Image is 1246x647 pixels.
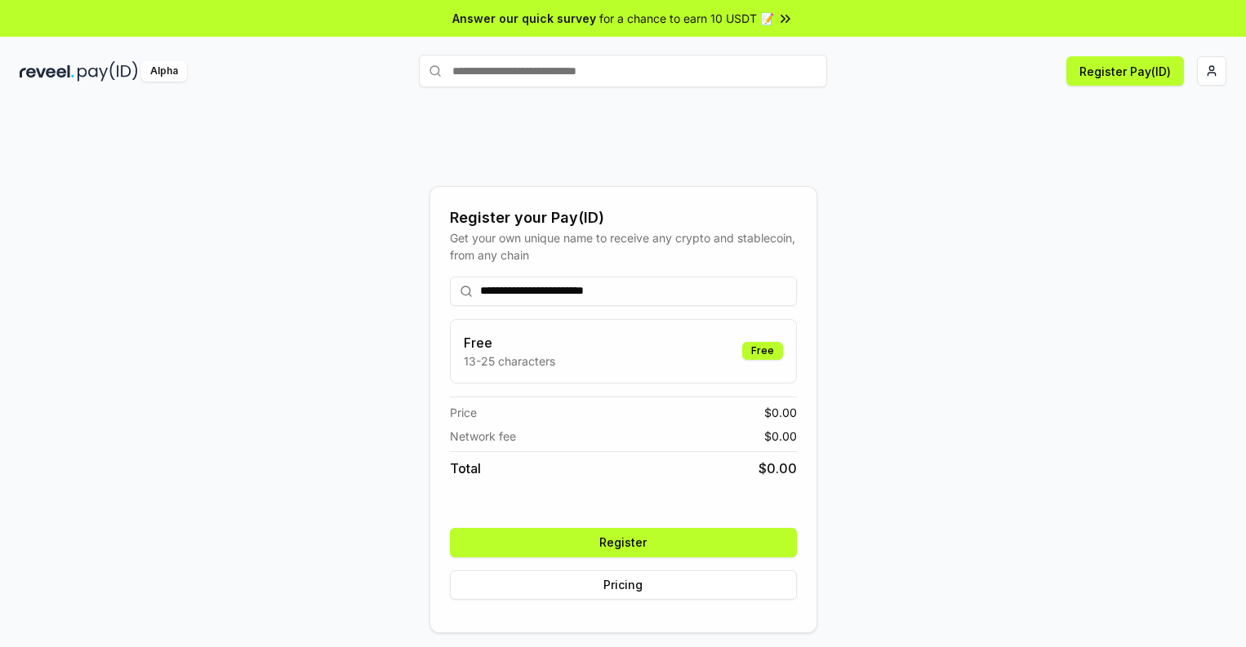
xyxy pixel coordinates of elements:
[1066,56,1184,86] button: Register Pay(ID)
[450,404,477,421] span: Price
[450,428,516,445] span: Network fee
[450,528,797,557] button: Register
[20,61,74,82] img: reveel_dark
[759,459,797,478] span: $ 0.00
[450,459,481,478] span: Total
[464,352,555,370] p: 13-25 characters
[450,206,797,229] div: Register your Pay(ID)
[450,229,797,264] div: Get your own unique name to receive any crypto and stablecoin, from any chain
[452,10,596,27] span: Answer our quick survey
[599,10,774,27] span: for a chance to earn 10 USDT 📝
[464,333,555,352] h3: Free
[78,61,138,82] img: pay_id
[742,342,783,360] div: Free
[141,61,187,82] div: Alpha
[764,428,797,445] span: $ 0.00
[450,570,797,600] button: Pricing
[764,404,797,421] span: $ 0.00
